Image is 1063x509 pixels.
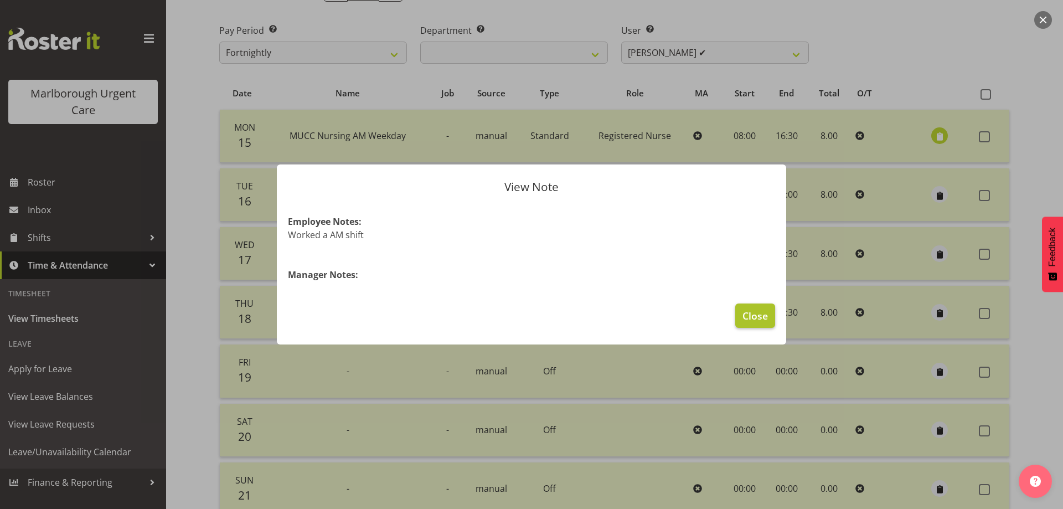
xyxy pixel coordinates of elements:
span: Close [742,309,768,323]
h4: Employee Notes: [288,215,775,228]
img: help-xxl-2.png [1030,476,1041,487]
span: Feedback [1047,228,1057,266]
p: Worked a AM shift [288,228,775,241]
button: Close [735,304,775,328]
p: View Note [288,181,775,193]
button: Feedback - Show survey [1042,217,1063,292]
h4: Manager Notes: [288,268,775,281]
